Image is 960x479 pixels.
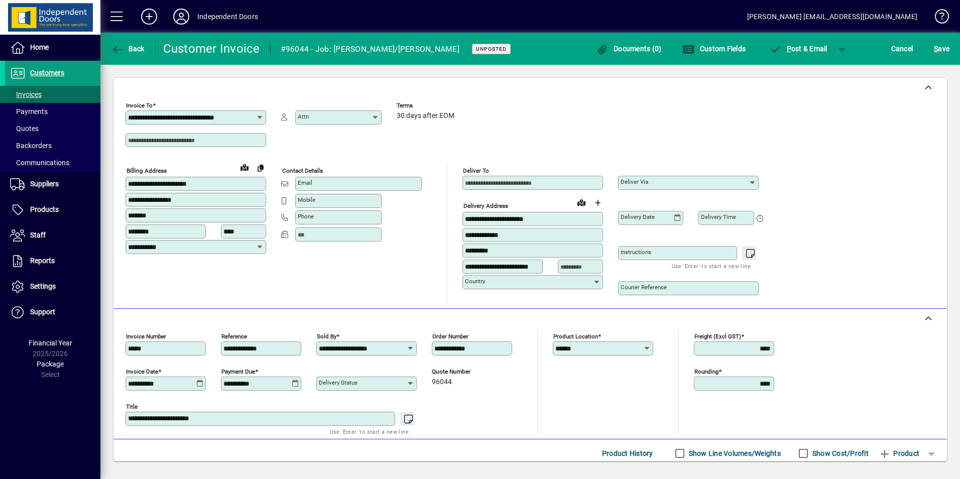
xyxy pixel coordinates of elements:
[432,369,492,375] span: Quote number
[317,333,336,340] mat-label: Sold by
[37,360,64,368] span: Package
[298,113,309,120] mat-label: Attn
[476,46,507,52] span: Unposted
[126,368,158,375] mat-label: Invoice date
[30,205,59,213] span: Products
[221,368,255,375] mat-label: Payment due
[596,45,662,53] span: Documents (0)
[163,41,260,57] div: Customer Invoice
[5,300,100,325] a: Support
[810,448,869,458] label: Show Cost/Profit
[682,45,746,53] span: Custom Fields
[330,426,409,437] mat-hint: Use 'Enter' to start a new line
[319,379,357,386] mat-label: Delivery status
[621,284,667,291] mat-label: Courier Reference
[5,197,100,222] a: Products
[30,69,64,77] span: Customers
[5,223,100,248] a: Staff
[126,403,138,410] mat-label: Title
[764,40,832,58] button: Post & Email
[133,8,165,26] button: Add
[432,333,468,340] mat-label: Order number
[879,445,919,461] span: Product
[874,444,924,462] button: Product
[126,102,153,109] mat-label: Invoice To
[165,8,197,26] button: Profile
[5,249,100,274] a: Reports
[602,445,653,461] span: Product History
[934,45,938,53] span: S
[5,154,100,171] a: Communications
[10,90,42,98] span: Invoices
[931,40,952,58] button: Save
[221,333,247,340] mat-label: Reference
[397,102,457,109] span: Terms
[934,41,949,57] span: ave
[298,179,312,186] mat-label: Email
[573,194,589,210] a: View on map
[672,260,751,272] mat-hint: Use 'Enter' to start a new line
[553,333,598,340] mat-label: Product location
[30,282,56,290] span: Settings
[889,40,916,58] button: Cancel
[111,45,145,53] span: Back
[463,167,489,174] mat-label: Deliver To
[621,249,651,256] mat-label: Instructions
[747,9,917,25] div: [PERSON_NAME] [EMAIL_ADDRESS][DOMAIN_NAME]
[30,231,46,239] span: Staff
[10,125,39,133] span: Quotes
[694,368,718,375] mat-label: Rounding
[5,172,100,197] a: Suppliers
[10,142,52,150] span: Backorders
[298,196,315,203] mat-label: Mobile
[598,444,657,462] button: Product History
[432,378,452,386] span: 96044
[298,213,314,220] mat-label: Phone
[29,339,72,347] span: Financial Year
[927,2,947,35] a: Knowledge Base
[253,160,269,176] button: Copy to Delivery address
[5,35,100,60] a: Home
[5,103,100,120] a: Payments
[108,40,147,58] button: Back
[5,137,100,154] a: Backorders
[397,112,454,120] span: 30 days after EOM
[621,213,655,220] mat-label: Delivery date
[126,333,166,340] mat-label: Invoice number
[10,159,69,167] span: Communications
[30,43,49,51] span: Home
[5,120,100,137] a: Quotes
[236,159,253,175] a: View on map
[30,257,55,265] span: Reports
[100,40,156,58] app-page-header-button: Back
[687,448,781,458] label: Show Line Volumes/Weights
[769,45,827,53] span: ost & Email
[621,178,648,185] mat-label: Deliver via
[30,180,59,188] span: Suppliers
[281,41,459,57] div: #96044 - Job: [PERSON_NAME]/[PERSON_NAME]
[465,278,485,285] mat-label: Country
[594,40,664,58] button: Documents (0)
[10,107,48,115] span: Payments
[589,195,606,211] button: Choose address
[680,40,748,58] button: Custom Fields
[701,213,736,220] mat-label: Delivery time
[891,41,913,57] span: Cancel
[197,9,258,25] div: Independent Doors
[5,86,100,103] a: Invoices
[5,274,100,299] a: Settings
[787,45,791,53] span: P
[30,308,55,316] span: Support
[694,333,741,340] mat-label: Freight (excl GST)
